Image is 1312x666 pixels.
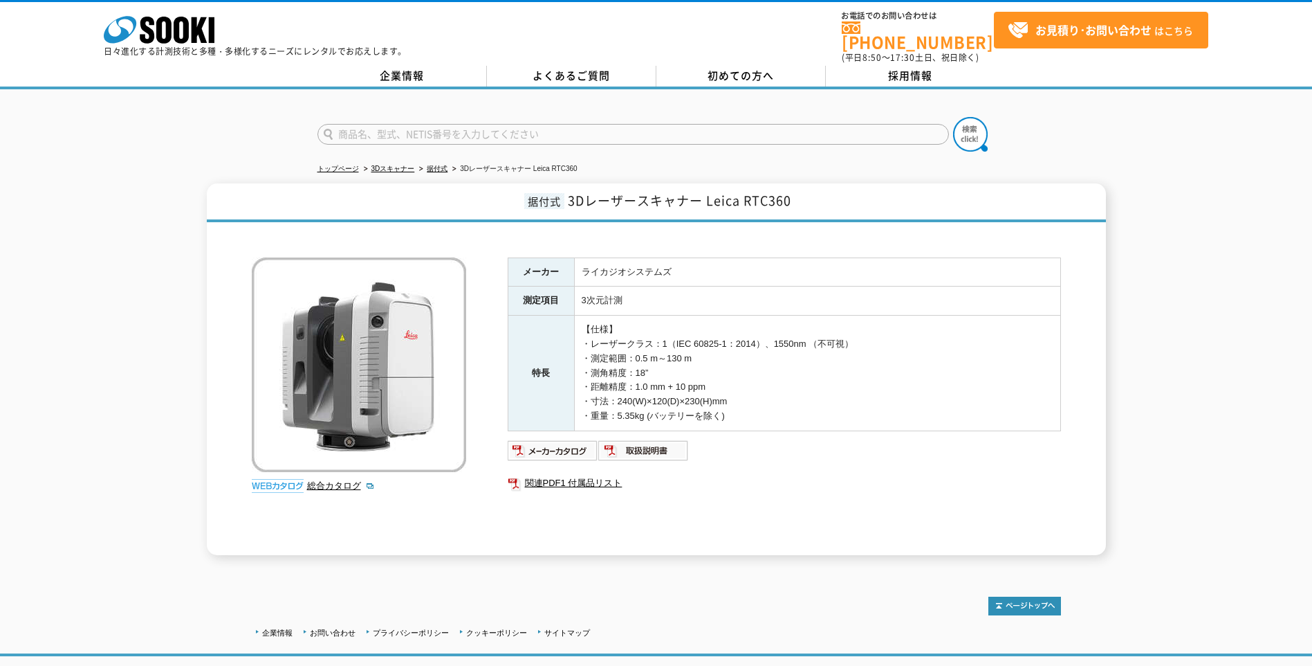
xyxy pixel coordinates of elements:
a: トップページ [317,165,359,172]
a: 関連PDF1 付属品リスト [508,474,1061,492]
a: 総合カタログ [307,480,375,491]
a: 取扱説明書 [598,449,689,459]
a: よくあるご質問 [487,66,656,87]
a: 企業情報 [262,629,293,637]
img: 3Dレーザースキャナー Leica RTC360 [252,258,466,472]
span: 17:30 [890,51,915,64]
a: プライバシーポリシー [373,629,449,637]
a: メーカーカタログ [508,449,598,459]
th: メーカー [508,258,574,287]
img: 取扱説明書 [598,440,689,462]
span: 3Dレーザースキャナー Leica RTC360 [568,191,791,210]
p: 日々進化する計測技術と多種・多様化するニーズにレンタルでお応えします。 [104,47,407,55]
a: お問い合わせ [310,629,355,637]
a: [PHONE_NUMBER] [842,21,994,50]
img: メーカーカタログ [508,440,598,462]
a: 企業情報 [317,66,487,87]
a: 3Dスキャナー [371,165,415,172]
li: 3Dレーザースキャナー Leica RTC360 [450,162,577,177]
a: クッキーポリシー [466,629,527,637]
a: サイトマップ [544,629,590,637]
span: 初めての方へ [708,68,774,83]
span: お電話でのお問い合わせは [842,12,994,20]
img: webカタログ [252,479,304,493]
a: 据付式 [427,165,447,172]
a: 初めての方へ [656,66,826,87]
img: btn_search.png [953,117,988,152]
input: 商品名、型式、NETIS番号を入力してください [317,124,949,145]
span: 8:50 [862,51,882,64]
img: トップページへ [988,597,1061,615]
span: (平日 ～ 土日、祝日除く) [842,51,979,64]
td: 【仕様】 ・レーザークラス：1（IEC 60825-1：2014）、1550nm （不可視） ・測定範囲：0.5 m～130 m ・測角精度：18” ・距離精度：1.0 mm + 10 ppm ... [574,316,1060,431]
td: 3次元計測 [574,287,1060,316]
strong: お見積り･お問い合わせ [1035,21,1152,38]
a: お見積り･お問い合わせはこちら [994,12,1208,48]
a: 採用情報 [826,66,995,87]
span: はこちら [1008,20,1193,41]
th: 測定項目 [508,287,574,316]
th: 特長 [508,316,574,431]
span: 据付式 [524,193,564,209]
td: ライカジオシステムズ [574,258,1060,287]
